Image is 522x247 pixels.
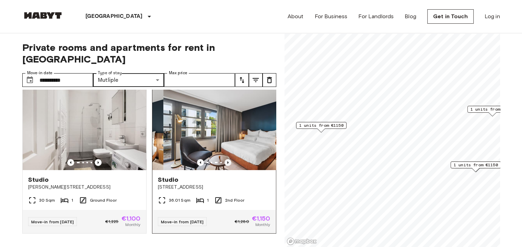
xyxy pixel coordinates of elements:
a: For Landlords [358,12,394,21]
button: Previous image [67,159,74,166]
span: 1 units from €1150 [453,162,498,168]
button: Previous image [197,159,204,166]
a: Previous imagePrevious imageStudio[STREET_ADDRESS]36.01 Sqm12nd FloorMove-in from [DATE]€1,280€1,... [152,87,276,234]
span: [PERSON_NAME][STREET_ADDRESS] [28,184,141,191]
span: €1,100 [121,215,141,222]
button: tune [263,73,276,87]
a: Marketing picture of unit DE-01-047-001-01HPrevious imagePrevious imageStudio[PERSON_NAME][STREET... [22,87,147,234]
span: 1 [71,197,73,203]
button: Previous image [224,159,231,166]
div: Map marker [296,122,346,133]
span: €1,150 [252,215,270,222]
span: 30 Sqm [39,197,55,203]
span: Studio [158,176,179,184]
a: About [288,12,304,21]
span: Studio [28,176,49,184]
button: tune [249,73,263,87]
span: Move-in from [DATE] [161,219,204,224]
span: 1 units from €1100 [470,106,514,112]
span: Monthly [125,222,140,228]
span: 1 units from €1150 [299,122,343,128]
span: €1,280 [235,218,249,225]
a: Mapbox logo [287,237,317,245]
label: Move-in date [27,70,53,76]
img: Habyt [22,12,63,19]
div: Map marker [450,161,501,172]
img: Marketing picture of unit DE-01-047-001-01H [23,88,146,170]
span: 1 [207,197,209,203]
span: Private rooms and apartments for rent in [GEOGRAPHIC_DATA] [22,42,276,65]
span: 36.01 Sqm [169,197,190,203]
span: Monthly [255,222,270,228]
a: For Business [314,12,347,21]
a: Log in [485,12,500,21]
p: [GEOGRAPHIC_DATA] [85,12,143,21]
span: [STREET_ADDRESS] [158,184,270,191]
button: tune [235,73,249,87]
span: Move-in from [DATE] [31,219,74,224]
label: Max price [169,70,187,76]
div: Mutliple [93,73,164,87]
button: Choose date, selected date is 1 Nov 2025 [23,73,37,87]
button: Previous image [95,159,102,166]
span: €1,225 [105,218,119,225]
span: 2nd Floor [225,197,244,203]
label: Type of stay [98,70,122,76]
div: Map marker [467,106,518,116]
a: Blog [405,12,416,21]
a: Get in Touch [427,9,474,24]
img: Marketing picture of unit DE-01-483-204-01 [163,88,287,170]
span: Ground Floor [90,197,117,203]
